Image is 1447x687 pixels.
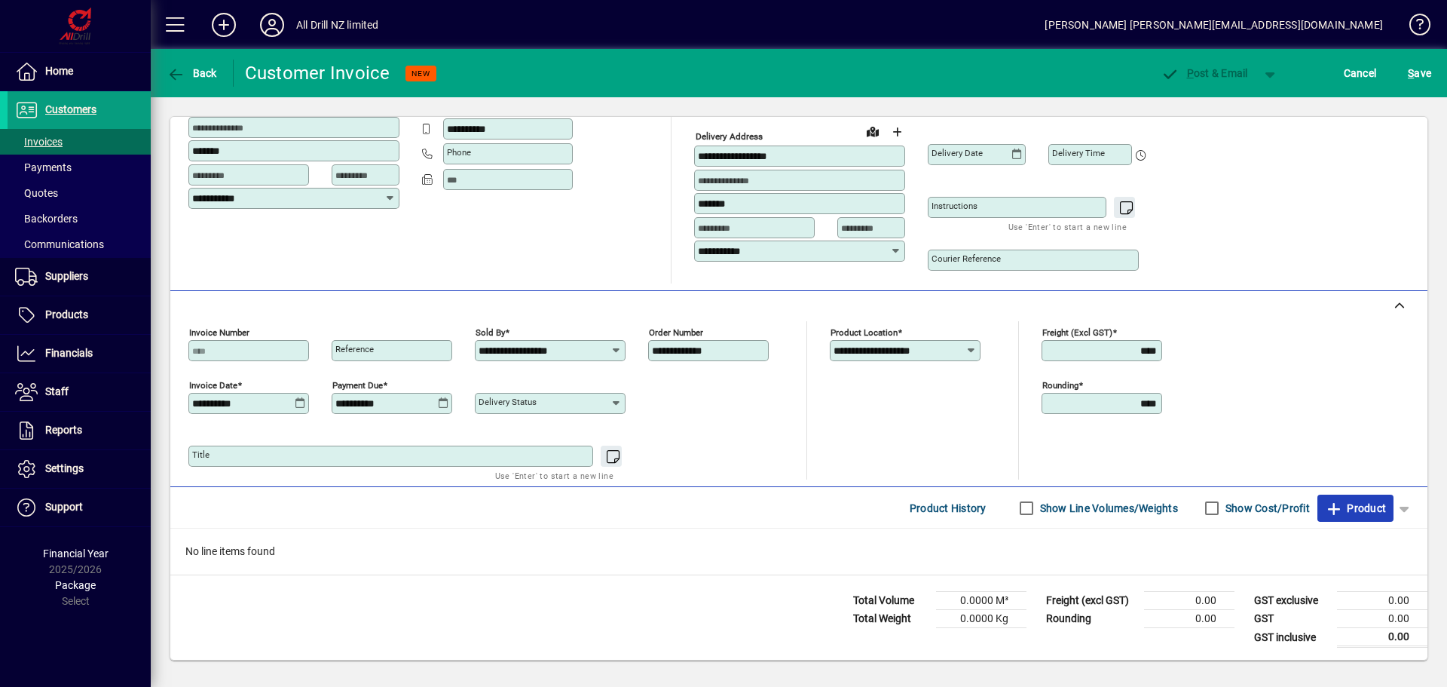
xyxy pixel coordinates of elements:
[1398,3,1428,52] a: Knowledge Base
[495,467,613,484] mat-hint: Use 'Enter' to start a new line
[936,592,1026,610] td: 0.0000 M³
[649,327,703,338] mat-label: Order number
[8,129,151,155] a: Invoices
[45,270,88,282] span: Suppliers
[885,120,909,144] button: Choose address
[846,592,936,610] td: Total Volume
[55,579,96,591] span: Package
[15,238,104,250] span: Communications
[1344,61,1377,85] span: Cancel
[8,335,151,373] a: Financials
[8,180,151,206] a: Quotes
[1161,67,1248,79] span: ost & Email
[411,69,430,78] span: NEW
[167,67,217,79] span: Back
[1187,67,1194,79] span: P
[479,397,537,407] mat-label: Delivery status
[932,201,977,211] mat-label: Instructions
[189,380,237,391] mat-label: Invoice date
[163,60,221,87] button: Back
[245,61,390,85] div: Customer Invoice
[15,136,63,148] span: Invoices
[8,450,151,488] a: Settings
[8,206,151,232] a: Backorders
[45,308,88,320] span: Products
[170,529,1427,575] div: No line items found
[1045,13,1383,37] div: [PERSON_NAME] [PERSON_NAME][EMAIL_ADDRESS][DOMAIN_NAME]
[1340,60,1381,87] button: Cancel
[1037,501,1178,516] label: Show Line Volumes/Weights
[45,385,69,397] span: Staff
[8,412,151,449] a: Reports
[861,119,885,143] a: View on map
[932,253,1001,264] mat-label: Courier Reference
[1337,592,1427,610] td: 0.00
[45,462,84,474] span: Settings
[8,232,151,257] a: Communications
[1042,327,1112,338] mat-label: Freight (excl GST)
[8,155,151,180] a: Payments
[1337,628,1427,647] td: 0.00
[8,489,151,526] a: Support
[1008,218,1127,235] mat-hint: Use 'Enter' to start a new line
[447,147,471,158] mat-label: Phone
[904,495,993,522] button: Product History
[45,347,93,359] span: Financials
[831,327,898,338] mat-label: Product location
[296,13,379,37] div: All Drill NZ limited
[1039,592,1144,610] td: Freight (excl GST)
[8,373,151,411] a: Staff
[8,53,151,90] a: Home
[1247,628,1337,647] td: GST inclusive
[476,327,505,338] mat-label: Sold by
[1144,592,1234,610] td: 0.00
[1408,67,1414,79] span: S
[248,11,296,38] button: Profile
[151,60,234,87] app-page-header-button: Back
[15,161,72,173] span: Payments
[45,103,96,115] span: Customers
[1144,610,1234,628] td: 0.00
[43,547,109,560] span: Financial Year
[910,496,987,520] span: Product History
[200,11,248,38] button: Add
[15,187,58,199] span: Quotes
[8,296,151,334] a: Products
[189,327,249,338] mat-label: Invoice number
[1247,592,1337,610] td: GST exclusive
[932,148,983,158] mat-label: Delivery date
[1153,60,1256,87] button: Post & Email
[1039,610,1144,628] td: Rounding
[1408,61,1431,85] span: ave
[1247,610,1337,628] td: GST
[936,610,1026,628] td: 0.0000 Kg
[192,449,210,460] mat-label: Title
[1325,496,1386,520] span: Product
[1404,60,1435,87] button: Save
[8,258,151,296] a: Suppliers
[15,213,78,225] span: Backorders
[1222,501,1310,516] label: Show Cost/Profit
[45,65,73,77] span: Home
[846,610,936,628] td: Total Weight
[332,380,383,391] mat-label: Payment due
[1337,610,1427,628] td: 0.00
[45,501,83,513] span: Support
[1042,380,1078,391] mat-label: Rounding
[45,424,82,436] span: Reports
[1317,495,1393,522] button: Product
[335,344,374,354] mat-label: Reference
[1052,148,1105,158] mat-label: Delivery time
